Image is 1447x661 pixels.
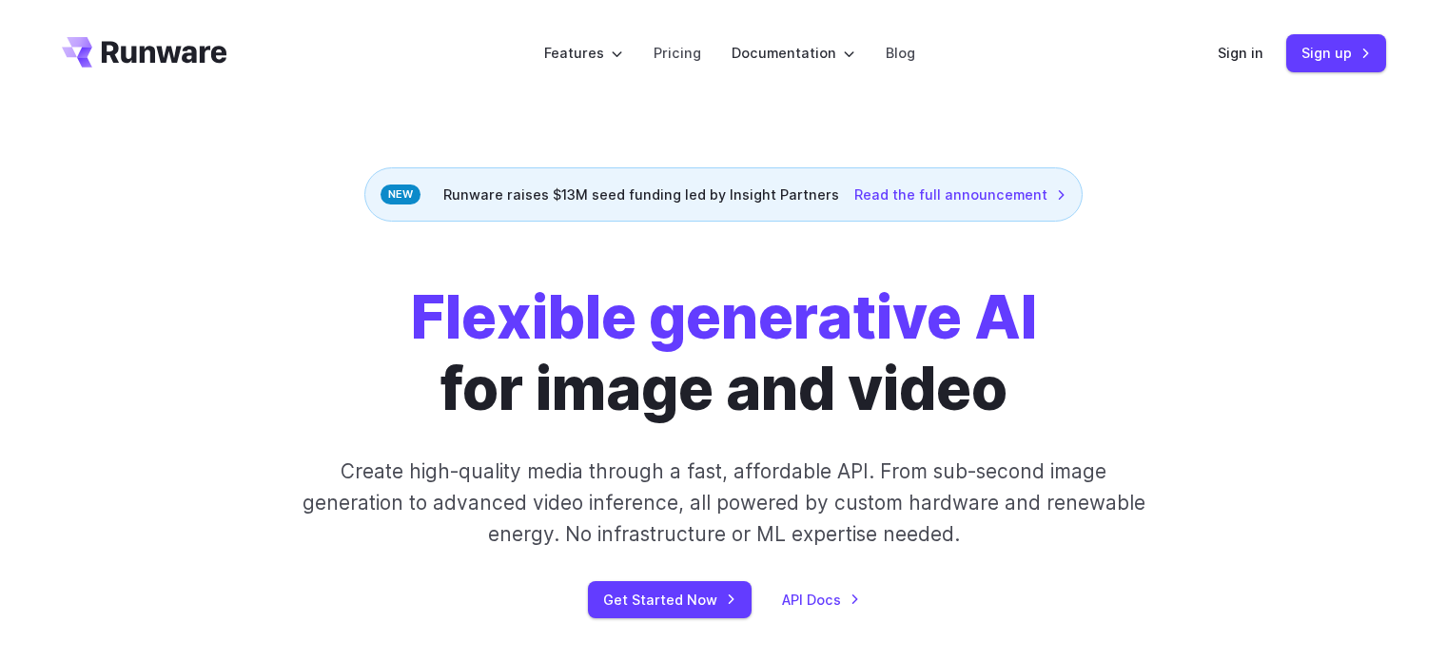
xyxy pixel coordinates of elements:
[544,42,623,64] label: Features
[782,589,860,611] a: API Docs
[1218,42,1263,64] a: Sign in
[300,456,1147,551] p: Create high-quality media through a fast, affordable API. From sub-second image generation to adv...
[1286,34,1386,71] a: Sign up
[411,282,1037,425] h1: for image and video
[411,282,1037,353] strong: Flexible generative AI
[364,167,1083,222] div: Runware raises $13M seed funding led by Insight Partners
[854,184,1066,205] a: Read the full announcement
[886,42,915,64] a: Blog
[654,42,701,64] a: Pricing
[62,37,227,68] a: Go to /
[732,42,855,64] label: Documentation
[588,581,752,618] a: Get Started Now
